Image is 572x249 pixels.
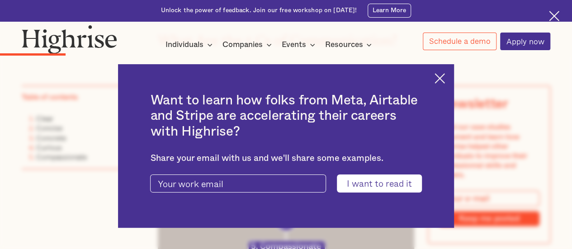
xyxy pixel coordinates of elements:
[500,33,550,50] a: Apply now
[282,39,318,50] div: Events
[423,33,496,50] a: Schedule a demo
[222,39,263,50] div: Companies
[325,39,363,50] div: Resources
[22,25,117,54] img: Highrise logo
[325,39,374,50] div: Resources
[165,39,203,50] div: Individuals
[150,93,421,139] h2: Want to learn how folks from Meta, Airtable and Stripe are accelerating their careers with Highrise?
[165,39,215,50] div: Individuals
[435,73,445,84] img: Cross icon
[150,174,326,192] input: Your work email
[337,174,421,192] input: I want to read it
[368,4,411,18] a: Learn More
[150,153,421,164] div: Share your email with us and we'll share some examples.
[161,6,357,15] div: Unlock the power of feedback. Join our free workshop on [DATE]!
[282,39,306,50] div: Events
[549,11,559,21] img: Cross icon
[150,174,421,192] form: current-ascender-blog-article-modal-form
[222,39,274,50] div: Companies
